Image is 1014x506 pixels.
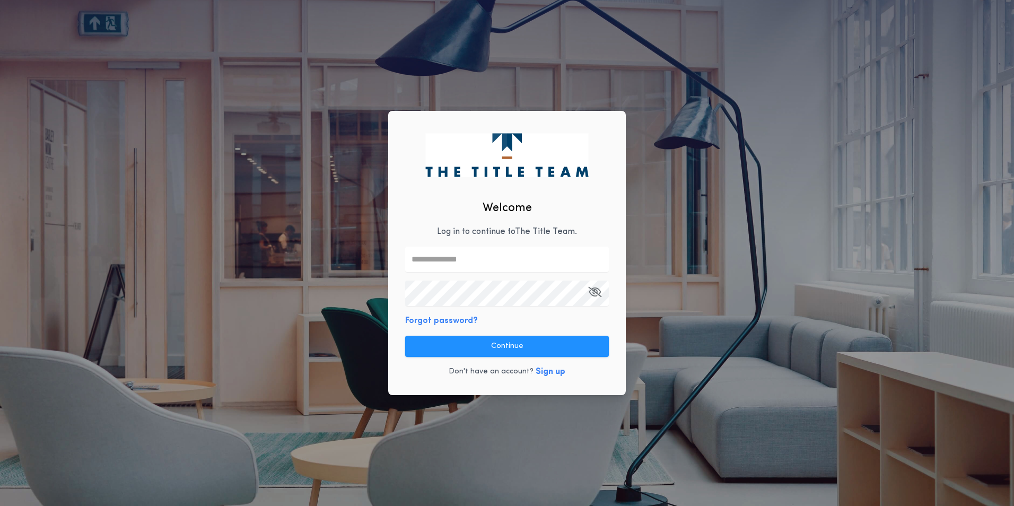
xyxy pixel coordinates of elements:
[405,315,478,327] button: Forgot password?
[449,367,534,377] p: Don't have an account?
[425,133,588,177] img: logo
[536,365,565,378] button: Sign up
[483,199,532,217] h2: Welcome
[405,336,609,357] button: Continue
[437,225,577,238] p: Log in to continue to The Title Team .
